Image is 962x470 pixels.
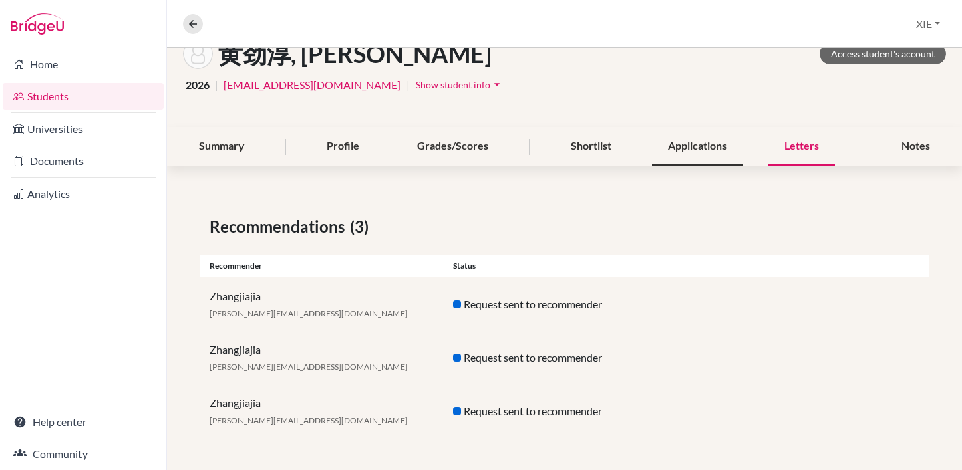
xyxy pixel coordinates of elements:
[3,83,164,110] a: Students
[820,43,946,64] a: Access student's account
[200,395,443,427] div: Zhangjiajia
[768,127,835,166] div: Letters
[3,51,164,78] a: Home
[3,408,164,435] a: Help center
[224,77,401,93] a: [EMAIL_ADDRESS][DOMAIN_NAME]
[11,13,64,35] img: Bridge-U
[3,148,164,174] a: Documents
[200,342,443,374] div: Zhangjiajia
[3,181,164,207] a: Analytics
[200,288,443,320] div: Zhangjiajia
[652,127,743,166] div: Applications
[218,39,492,68] h1: 黄劲淳, [PERSON_NAME]
[350,215,374,239] span: (3)
[210,415,408,425] span: [PERSON_NAME][EMAIL_ADDRESS][DOMAIN_NAME]
[3,116,164,142] a: Universities
[210,215,350,239] span: Recommendations
[910,11,946,37] button: XIE
[183,127,261,166] div: Summary
[885,127,946,166] div: Notes
[401,127,504,166] div: Grades/Scores
[406,77,410,93] span: |
[490,78,504,91] i: arrow_drop_down
[210,308,408,318] span: [PERSON_NAME][EMAIL_ADDRESS][DOMAIN_NAME]
[443,296,686,312] div: Request sent to recommender
[3,441,164,467] a: Community
[443,350,686,366] div: Request sent to recommender
[200,260,443,272] div: Recommender
[210,362,408,372] span: [PERSON_NAME][EMAIL_ADDRESS][DOMAIN_NAME]
[311,127,375,166] div: Profile
[183,39,213,69] img: HUANG JINCHUN 黄劲淳's avatar
[415,74,504,95] button: Show student infoarrow_drop_down
[416,79,490,90] span: Show student info
[443,260,686,272] div: Status
[443,403,686,419] div: Request sent to recommender
[554,127,627,166] div: Shortlist
[215,77,218,93] span: |
[186,77,210,93] span: 2026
